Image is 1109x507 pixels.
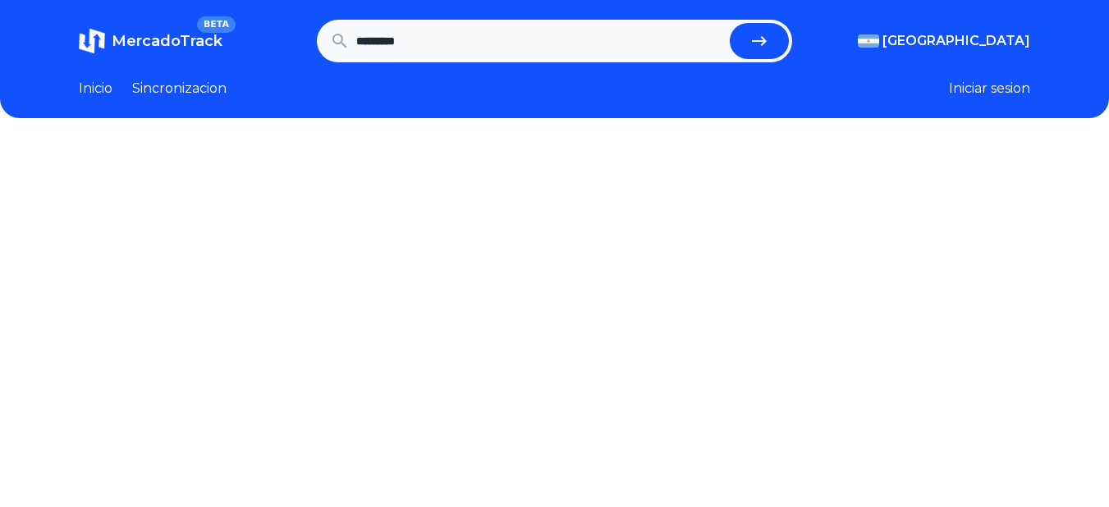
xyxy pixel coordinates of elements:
span: [GEOGRAPHIC_DATA] [882,31,1030,51]
img: MercadoTrack [79,28,105,54]
span: BETA [197,16,236,33]
a: Sincronizacion [132,79,227,98]
span: MercadoTrack [112,32,222,50]
img: Argentina [858,34,879,48]
button: [GEOGRAPHIC_DATA] [858,31,1030,51]
button: Iniciar sesion [949,79,1030,98]
a: Inicio [79,79,112,98]
a: MercadoTrackBETA [79,28,222,54]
